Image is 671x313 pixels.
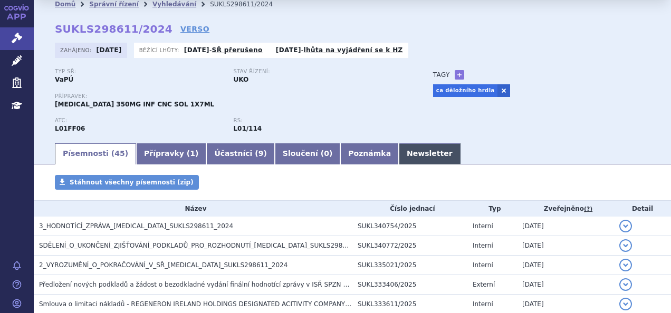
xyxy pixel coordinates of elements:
span: Interní [473,242,493,249]
strong: UKO [233,76,248,83]
span: SDĚLENÍ_O_UKONČENÍ_ZJIŠŤOVÁNÍ_PODKLADŮ_PRO_ROZHODNUTÍ_LIBTAYO_SUKLS298611_2024 [39,242,374,249]
td: [DATE] [517,217,614,236]
td: SUKL333406/2025 [352,275,467,295]
span: Běžící lhůty: [139,46,181,54]
span: 0 [324,149,329,158]
p: RS: [233,118,401,124]
a: Sloučení (0) [275,143,340,164]
a: ca děložního hrdla [433,84,497,97]
th: Zveřejněno [517,201,614,217]
span: Interní [473,261,493,269]
a: Vyhledávání [152,1,196,8]
strong: [DATE] [97,46,122,54]
a: Správní řízení [89,1,139,8]
span: Interní [473,300,493,308]
strong: [DATE] [184,46,209,54]
strong: VaPÚ [55,76,73,83]
abbr: (?) [584,206,592,213]
button: detail [619,278,632,291]
a: lhůta na vyjádření se k HZ [304,46,403,54]
p: Typ SŘ: [55,69,223,75]
a: Přípravky (1) [136,143,206,164]
th: Detail [614,201,671,217]
span: Smlouva o limitaci nákladů - REGENERON IRELAND HOLDINGS DESIGNATED ACITIVITY COMPANY / ČPZP [39,300,368,308]
td: [DATE] [517,275,614,295]
td: [DATE] [517,256,614,275]
p: - [276,46,403,54]
p: ATC: [55,118,223,124]
a: SŘ přerušeno [212,46,263,54]
th: Číslo jednací [352,201,467,217]
p: Stav řízení: [233,69,401,75]
td: SUKL335021/2025 [352,256,467,275]
a: Poznámka [340,143,399,164]
strong: [DATE] [276,46,301,54]
span: Externí [473,281,495,288]
span: Interní [473,222,493,230]
a: Písemnosti (45) [55,143,136,164]
a: VERSO [180,24,209,34]
strong: SUKLS298611/2024 [55,23,172,35]
th: Typ [467,201,517,217]
span: 2_VYROZUMĚNÍ_O_POKRAČOVÁNÍ_V_SŘ_LIBTAYO_SUKLS298611_2024 [39,261,287,269]
td: SUKL340754/2025 [352,217,467,236]
p: - [184,46,263,54]
span: 1 [190,149,195,158]
th: Název [34,201,352,217]
button: detail [619,298,632,310]
a: Domů [55,1,75,8]
a: Stáhnout všechny písemnosti (zip) [55,175,199,190]
span: [MEDICAL_DATA] 350MG INF CNC SOL 1X7ML [55,101,214,108]
h3: Tagy [433,69,450,81]
p: Přípravek: [55,93,412,100]
button: detail [619,220,632,232]
span: 9 [258,149,264,158]
a: + [455,70,464,80]
span: Předložení nových podkladů a žádost o bezodkladné vydání finální hodnotící zprávy v ISŘ SPZN SUKL... [39,281,497,288]
a: Newsletter [399,143,461,164]
span: 45 [114,149,124,158]
td: [DATE] [517,236,614,256]
strong: CEMIPLIMAB [55,125,85,132]
span: 3_HODNOTÍCÍ_ZPRÁVA_LIBTAYO_SUKLS298611_2024 [39,222,233,230]
strong: cemiplimab [233,125,262,132]
button: detail [619,259,632,271]
span: Stáhnout všechny písemnosti (zip) [70,179,194,186]
span: Zahájeno: [60,46,93,54]
button: detail [619,239,632,252]
td: SUKL340772/2025 [352,236,467,256]
a: Účastníci (9) [206,143,274,164]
